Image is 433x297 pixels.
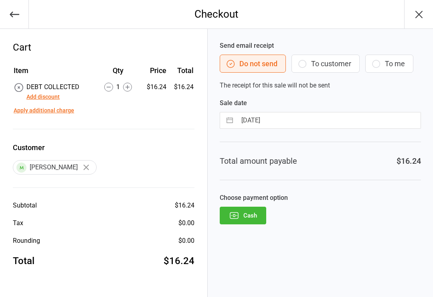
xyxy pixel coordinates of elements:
button: Cash [220,207,266,224]
td: $16.24 [170,82,194,102]
th: Item [14,65,95,81]
label: Choose payment option [220,193,421,203]
div: $16.24 [164,254,194,268]
span: DEBT COLLECTED [26,83,79,91]
button: Add discount [26,93,60,101]
div: Tax [13,218,23,228]
div: $0.00 [178,218,194,228]
div: Cart [13,40,194,55]
th: Qty [96,65,140,81]
button: Do not send [220,55,286,73]
div: Total amount payable [220,155,297,167]
div: $16.24 [142,82,166,92]
div: Subtotal [13,201,37,210]
div: Total [13,254,34,268]
div: $0.00 [178,236,194,246]
label: Customer [13,142,194,153]
div: The receipt for this sale will not be sent [220,41,421,90]
div: 1 [96,82,140,92]
div: $16.24 [397,155,421,167]
button: To customer [291,55,360,73]
div: Price [142,65,166,76]
label: Send email receipt [220,41,421,51]
button: Apply additional charge [14,106,74,115]
label: Sale date [220,98,421,108]
div: $16.24 [175,201,194,210]
th: Total [170,65,194,81]
button: To me [365,55,413,73]
div: [PERSON_NAME] [13,160,97,175]
div: Rounding [13,236,40,246]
